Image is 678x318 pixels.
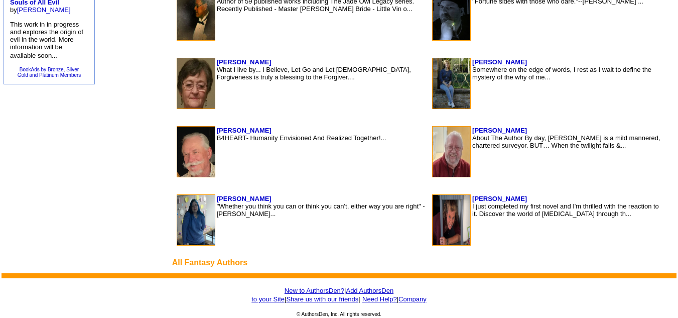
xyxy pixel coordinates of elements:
[217,58,272,66] a: [PERSON_NAME]
[397,295,427,303] font: |
[297,311,381,317] font: © AuthorsDen, Inc. All rights reserved.
[217,127,272,134] a: [PERSON_NAME]
[285,287,344,294] a: New to AuthorsDen?
[177,127,215,177] img: 164657.jpg
[362,295,397,303] a: Need Help?
[217,195,272,202] a: [PERSON_NAME]
[472,195,527,202] a: [PERSON_NAME]
[472,202,659,218] font: I just completed my first novel and I'm thrilled with the reaction to it. Discover the world of [...
[472,127,527,134] a: [PERSON_NAME]
[433,58,470,109] img: 18919.JPG
[172,257,248,267] a: All Fantasy Authors
[177,195,215,245] img: 170708.jpg
[251,286,393,303] a: Add AuthorsDento your Site
[285,287,346,294] font: |
[472,58,527,66] a: [PERSON_NAME]
[217,202,425,218] font: "Whether you think you can or think you can't, either way you are right" - [PERSON_NAME]...
[472,66,651,81] font: Somewhere on the edge of words, I rest as I wait to define the mystery of the why of me...
[18,67,81,78] a: BookAds by Bronze, SilverGold and Platinum Members
[472,134,660,149] font: About The Author By day, [PERSON_NAME] is a mild mannered, chartered surveyor. BUT… When the twil...
[286,294,358,303] a: Share us with our friends
[433,127,470,177] img: 90594.jpg
[285,295,286,303] font: |
[10,21,83,59] font: This work in in progress and explores the origin of evil in the world. More information will be a...
[433,195,470,245] img: 211886.jpg
[177,58,215,109] img: 14367.jpg
[286,295,358,303] font: Share us with our friends
[17,6,71,14] a: [PERSON_NAME]
[172,258,248,267] font: All Fantasy Authors
[398,295,427,303] a: Company
[217,134,386,142] font: B4HEART- Humanity Envisioned And Realized Together!...
[217,66,411,81] font: What I live by... I Believe, Let Go and Let [DEMOGRAPHIC_DATA], Forgiveness is truly a blessing t...
[358,295,360,303] font: |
